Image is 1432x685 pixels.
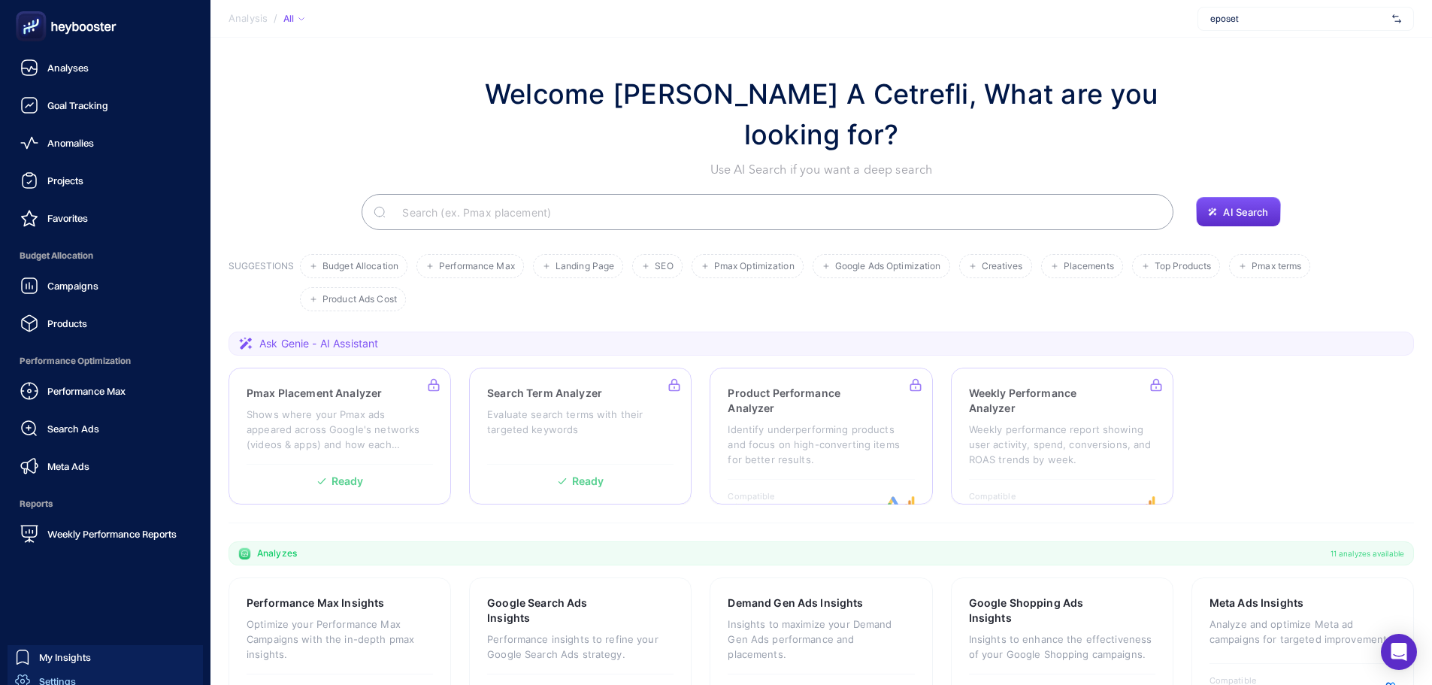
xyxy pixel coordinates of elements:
[8,645,203,669] a: My Insights
[47,317,87,329] span: Products
[12,451,198,481] a: Meta Ads
[487,596,626,626] h3: Google Search Ads Insights
[322,261,398,272] span: Budget Allocation
[39,651,91,663] span: My Insights
[835,261,941,272] span: Google Ads Optimization
[12,90,198,120] a: Goal Tracking
[728,596,863,611] h3: Demand Gen Ads Insights
[1209,596,1303,611] h3: Meta Ads Insights
[1331,547,1404,559] span: 11 analyzes available
[12,53,198,83] a: Analyses
[47,137,94,149] span: Anomalies
[229,368,451,505] a: Pmax Placement AnalyzerShows where your Pmax ads appeared across Google's networks (videos & apps...
[1223,206,1268,218] span: AI Search
[556,261,614,272] span: Landing Page
[1209,617,1396,647] p: Analyze and optimize Meta ad campaigns for targeted improvements.
[274,12,277,24] span: /
[12,128,198,158] a: Anomalies
[453,74,1190,155] h1: Welcome [PERSON_NAME] A Cetrefli, What are you looking for?
[12,203,198,233] a: Favorites
[12,519,198,549] a: Weekly Performance Reports
[1381,634,1417,670] div: Open Intercom Messenger
[951,368,1173,505] a: Weekly Performance AnalyzerWeekly performance report showing user activity, spend, conversions, a...
[12,346,198,376] span: Performance Optimization
[1252,261,1301,272] span: Pmax terms
[47,423,99,435] span: Search Ads
[12,241,198,271] span: Budget Allocation
[655,261,673,272] span: SEO
[322,294,397,305] span: Product Ads Cost
[12,308,198,338] a: Products
[12,271,198,301] a: Campaigns
[257,547,297,559] span: Analyzes
[714,261,795,272] span: Pmax Optimization
[710,368,932,505] a: Product Performance AnalyzerIdentify underperforming products and focus on high-converting items ...
[12,489,198,519] span: Reports
[12,165,198,195] a: Projects
[47,280,98,292] span: Campaigns
[47,99,108,111] span: Goal Tracking
[969,632,1155,662] p: Insights to enhance the effectiveness of your Google Shopping campaigns.
[47,385,126,397] span: Performance Max
[47,212,88,224] span: Favorites
[1210,13,1386,25] span: eposet
[390,191,1161,233] input: Search
[1196,197,1280,227] button: AI Search
[439,261,515,272] span: Performance Max
[47,528,177,540] span: Weekly Performance Reports
[47,460,89,472] span: Meta Ads
[12,414,198,444] a: Search Ads
[469,368,692,505] a: Search Term AnalyzerEvaluate search terms with their targeted keywordsReady
[969,596,1109,626] h3: Google Shopping Ads Insights
[229,13,268,25] span: Analysis
[1392,11,1401,26] img: svg%3e
[247,617,433,662] p: Optimize your Performance Max Campaigns with the in-depth pmax insights.
[1064,261,1114,272] span: Placements
[453,161,1190,179] p: Use AI Search if you want a deep search
[47,174,83,186] span: Projects
[283,13,304,25] div: All
[1155,261,1211,272] span: Top Products
[728,617,914,662] p: Insights to maximize your Demand Gen Ads performance and placements.
[487,632,674,662] p: Performance insights to refine your Google Search Ads strategy.
[982,261,1023,272] span: Creatives
[247,596,384,611] h3: Performance Max Insights
[47,62,89,74] span: Analyses
[229,260,294,311] h3: SUGGESTIONS
[12,376,198,406] a: Performance Max
[259,336,378,351] span: Ask Genie - AI Assistant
